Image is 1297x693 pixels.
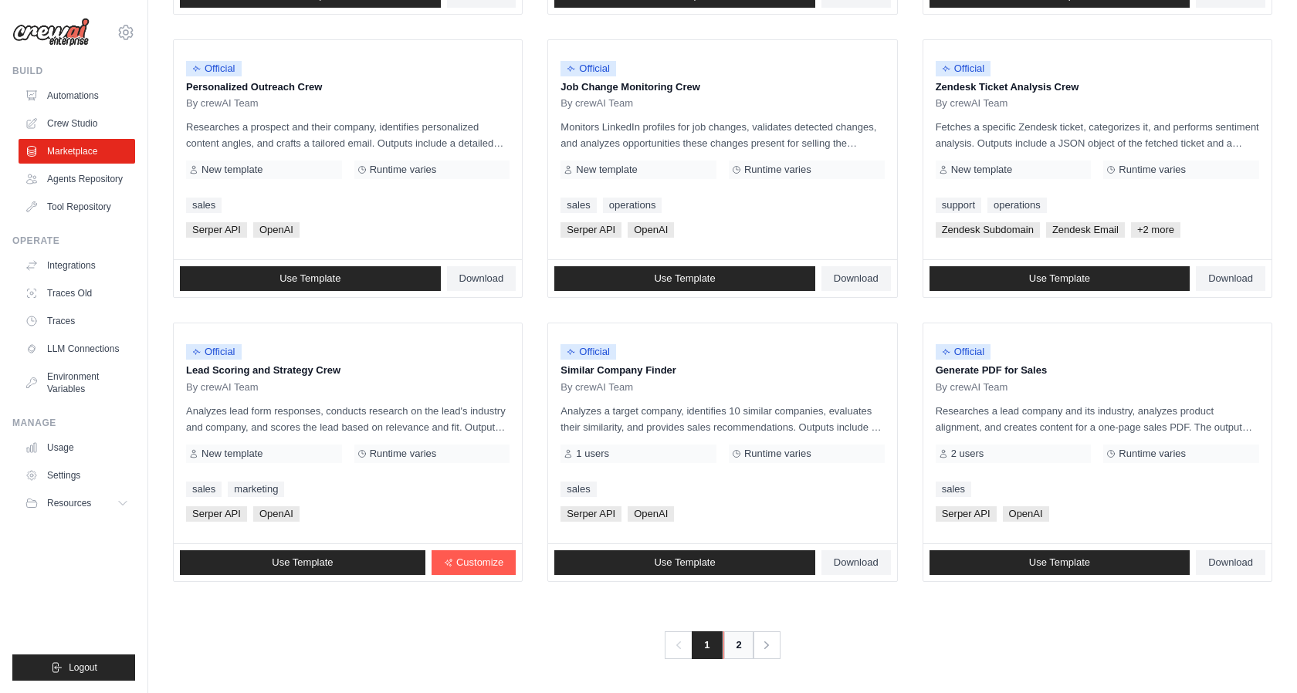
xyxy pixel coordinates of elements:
[1029,272,1090,285] span: Use Template
[560,506,621,522] span: Serper API
[19,253,135,278] a: Integrations
[560,344,616,360] span: Official
[19,83,135,108] a: Automations
[253,222,300,238] span: OpenAI
[936,363,1259,378] p: Generate PDF for Sales
[936,482,971,497] a: sales
[12,235,135,247] div: Operate
[560,61,616,76] span: Official
[180,266,441,291] a: Use Template
[19,139,135,164] a: Marketplace
[930,266,1190,291] a: Use Template
[1119,164,1186,176] span: Runtime varies
[554,266,815,291] a: Use Template
[279,272,340,285] span: Use Template
[19,364,135,401] a: Environment Variables
[459,272,504,285] span: Download
[692,631,722,659] span: 1
[834,272,879,285] span: Download
[19,491,135,516] button: Resources
[186,344,242,360] span: Official
[186,198,222,213] a: sales
[936,97,1008,110] span: By crewAI Team
[1029,556,1090,569] span: Use Template
[186,79,510,95] p: Personalized Outreach Crew
[936,61,991,76] span: Official
[370,164,437,176] span: Runtime varies
[1196,550,1265,575] a: Download
[370,448,437,460] span: Runtime varies
[69,661,97,674] span: Logout
[201,164,262,176] span: New template
[744,448,811,460] span: Runtime varies
[12,654,135,681] button: Logout
[186,506,247,522] span: Serper API
[1046,222,1125,238] span: Zendesk Email
[19,309,135,333] a: Traces
[19,111,135,136] a: Crew Studio
[456,556,503,569] span: Customize
[186,97,259,110] span: By crewAI Team
[821,550,891,575] a: Download
[186,61,242,76] span: Official
[432,550,516,575] a: Customize
[1208,556,1253,569] span: Download
[936,198,981,213] a: support
[19,167,135,191] a: Agents Repository
[987,198,1047,213] a: operations
[936,79,1259,95] p: Zendesk Ticket Analysis Crew
[186,363,510,378] p: Lead Scoring and Strategy Crew
[560,403,884,435] p: Analyzes a target company, identifies 10 similar companies, evaluates their similarity, and provi...
[1119,448,1186,460] span: Runtime varies
[560,363,884,378] p: Similar Company Finder
[603,198,662,213] a: operations
[1208,272,1253,285] span: Download
[1131,222,1180,238] span: +2 more
[12,18,90,47] img: Logo
[12,65,135,77] div: Build
[186,482,222,497] a: sales
[560,97,633,110] span: By crewAI Team
[186,222,247,238] span: Serper API
[180,550,425,575] a: Use Template
[19,281,135,306] a: Traces Old
[628,506,674,522] span: OpenAI
[560,198,596,213] a: sales
[936,119,1259,151] p: Fetches a specific Zendesk ticket, categorizes it, and performs sentiment analysis. Outputs inclu...
[665,631,780,659] nav: Pagination
[654,556,715,569] span: Use Template
[560,222,621,238] span: Serper API
[951,448,984,460] span: 2 users
[560,119,884,151] p: Monitors LinkedIn profiles for job changes, validates detected changes, and analyzes opportunitie...
[744,164,811,176] span: Runtime varies
[1196,266,1265,291] a: Download
[936,506,997,522] span: Serper API
[19,194,135,219] a: Tool Repository
[560,482,596,497] a: sales
[447,266,516,291] a: Download
[576,448,609,460] span: 1 users
[951,164,1012,176] span: New template
[723,631,754,659] a: 2
[576,164,637,176] span: New template
[272,556,333,569] span: Use Template
[201,448,262,460] span: New template
[228,482,284,497] a: marketing
[12,417,135,429] div: Manage
[936,403,1259,435] p: Researches a lead company and its industry, analyzes product alignment, and creates content for a...
[834,556,879,569] span: Download
[47,497,91,509] span: Resources
[19,435,135,460] a: Usage
[554,550,815,575] a: Use Template
[936,344,991,360] span: Official
[186,119,510,151] p: Researches a prospect and their company, identifies personalized content angles, and crafts a tai...
[628,222,674,238] span: OpenAI
[930,550,1190,575] a: Use Template
[936,381,1008,394] span: By crewAI Team
[560,381,633,394] span: By crewAI Team
[19,336,135,361] a: LLM Connections
[821,266,891,291] a: Download
[1003,506,1049,522] span: OpenAI
[19,463,135,488] a: Settings
[253,506,300,522] span: OpenAI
